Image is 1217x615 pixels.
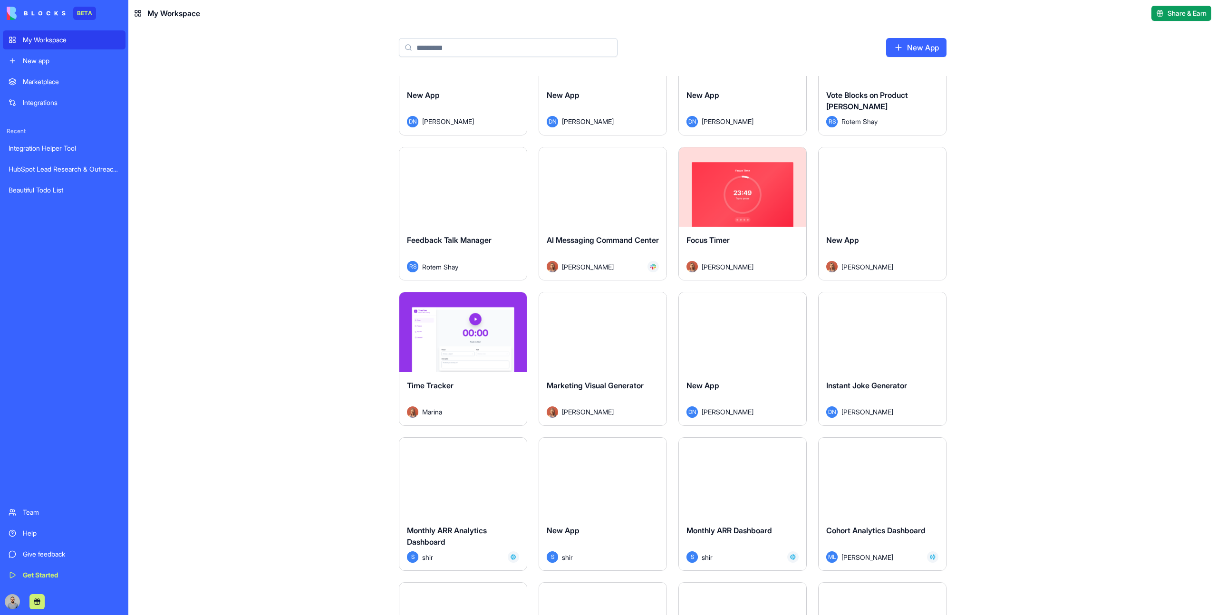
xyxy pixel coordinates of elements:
span: DN [686,406,698,418]
span: RS [826,116,838,127]
span: S [407,551,418,563]
span: [PERSON_NAME] [422,116,474,126]
span: New App [547,526,580,535]
button: Share & Earn [1151,6,1211,21]
a: New app [3,51,126,70]
span: Rotem Shay [841,116,878,126]
img: Avatar [547,406,558,418]
img: Avatar [826,261,838,272]
img: image_123650291_bsq8ao.jpg [5,594,20,609]
div: Marketplace [23,77,120,86]
span: [PERSON_NAME] [562,116,614,126]
span: Focus Timer [686,235,730,245]
div: Give feedback [23,549,120,559]
span: Rotem Shay [422,262,458,272]
span: Marina [422,407,442,417]
a: Give feedback [3,545,126,564]
a: Monthly ARR Analytics DashboardSshir [399,437,527,571]
span: Monthly ARR Analytics Dashboard [407,526,487,547]
span: New App [547,90,580,100]
span: Time Tracker [407,381,454,390]
span: Cohort Analytics Dashboard [826,526,926,535]
img: logo [7,7,66,20]
a: Team [3,503,126,522]
span: RS [407,261,418,272]
span: Monthly ARR Dashboard [686,526,772,535]
span: AI Messaging Command Center [547,235,659,245]
span: DN [686,116,698,127]
a: New App [886,38,947,57]
a: Marketing Visual GeneratorAvatar[PERSON_NAME] [539,292,667,426]
a: Beautiful Todo List [3,181,126,200]
img: Avatar [407,406,418,418]
div: My Workspace [23,35,120,45]
a: Cohort Analytics DashboardML[PERSON_NAME] [818,437,947,571]
div: Integrations [23,98,120,107]
img: Avatar [686,261,698,272]
img: snowflake-bug-color-rgb_2x_aezrrj.png [930,554,936,560]
span: [PERSON_NAME] [841,262,893,272]
img: snowflake-bug-color-rgb_2x_aezrrj.png [511,554,516,560]
span: Feedback Talk Manager [407,235,492,245]
a: My Workspace [3,30,126,49]
img: Slack_i955cf.svg [650,264,656,269]
span: New App [686,381,719,390]
a: New AppAvatar[PERSON_NAME] [818,147,947,281]
a: Feedback Talk ManagerRSRotem Shay [399,147,527,281]
span: Vote Blocks on Product [PERSON_NAME] [826,90,908,111]
div: Team [23,508,120,517]
span: ML [826,551,838,563]
img: snowflake-bug-color-rgb_2x_aezrrj.png [790,554,796,560]
a: Time TrackerAvatarMarina [399,292,527,426]
span: [PERSON_NAME] [702,116,753,126]
div: BETA [73,7,96,20]
span: Marketing Visual Generator [547,381,644,390]
span: New App [826,235,859,245]
div: New app [23,56,120,66]
span: [PERSON_NAME] [702,407,753,417]
span: New App [686,90,719,100]
a: AI Messaging Command CenterAvatar[PERSON_NAME] [539,147,667,281]
div: HubSpot Lead Research & Outreach Engine [9,164,120,174]
a: HubSpot Lead Research & Outreach Engine [3,160,126,179]
span: shir [702,552,713,562]
a: BETA [7,7,96,20]
img: Avatar [547,261,558,272]
span: Recent [3,127,126,135]
span: S [547,551,558,563]
a: Help [3,524,126,543]
a: Integration Helper Tool [3,139,126,158]
a: Instant Joke GeneratorDN[PERSON_NAME] [818,292,947,426]
span: S [686,551,698,563]
a: New AppDN[PERSON_NAME] [678,292,807,426]
span: New App [407,90,440,100]
a: New AppSshir [539,437,667,571]
div: Get Started [23,570,120,580]
span: [PERSON_NAME] [841,552,893,562]
span: [PERSON_NAME] [841,407,893,417]
span: My Workspace [147,8,200,19]
span: DN [826,406,838,418]
a: Monthly ARR DashboardSshir [678,437,807,571]
span: [PERSON_NAME] [562,262,614,272]
a: Marketplace [3,72,126,91]
span: DN [407,116,418,127]
a: Integrations [3,93,126,112]
span: shir [422,552,433,562]
div: Integration Helper Tool [9,144,120,153]
span: Share & Earn [1168,9,1207,18]
span: [PERSON_NAME] [702,262,753,272]
a: Focus TimerAvatar[PERSON_NAME] [678,147,807,281]
span: shir [562,552,573,562]
div: Help [23,529,120,538]
span: Instant Joke Generator [826,381,907,390]
span: [PERSON_NAME] [562,407,614,417]
span: DN [547,116,558,127]
div: Beautiful Todo List [9,185,120,195]
a: Get Started [3,566,126,585]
